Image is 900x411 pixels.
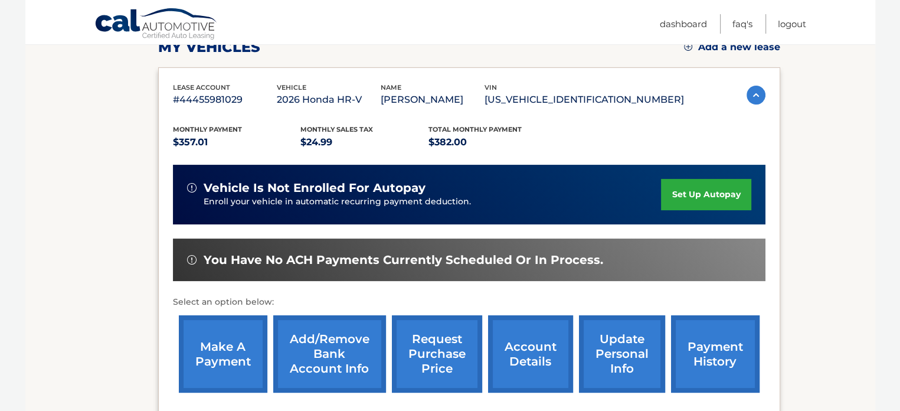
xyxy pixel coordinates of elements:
[300,125,373,133] span: Monthly sales Tax
[187,255,197,265] img: alert-white.svg
[187,183,197,193] img: alert-white.svg
[684,41,780,53] a: Add a new lease
[204,253,603,268] span: You have no ACH payments currently scheduled or in process.
[173,83,230,92] span: lease account
[173,134,301,151] p: $357.01
[485,83,497,92] span: vin
[428,134,557,151] p: $382.00
[488,315,573,393] a: account details
[660,14,707,34] a: Dashboard
[204,181,426,195] span: vehicle is not enrolled for autopay
[179,315,267,393] a: make a payment
[277,83,306,92] span: vehicle
[428,125,522,133] span: Total Monthly Payment
[204,195,662,208] p: Enroll your vehicle in automatic recurring payment deduction.
[671,315,760,393] a: payment history
[485,92,684,108] p: [US_VEHICLE_IDENTIFICATION_NUMBER]
[684,43,692,51] img: add.svg
[747,86,765,105] img: accordion-active.svg
[173,92,277,108] p: #44455981029
[661,179,751,210] a: set up autopay
[158,38,260,56] h2: my vehicles
[300,134,428,151] p: $24.99
[579,315,665,393] a: update personal info
[173,295,765,309] p: Select an option below:
[381,92,485,108] p: [PERSON_NAME]
[273,315,386,393] a: Add/Remove bank account info
[778,14,806,34] a: Logout
[277,92,381,108] p: 2026 Honda HR-V
[732,14,752,34] a: FAQ's
[392,315,482,393] a: request purchase price
[173,125,242,133] span: Monthly Payment
[94,8,218,42] a: Cal Automotive
[381,83,401,92] span: name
